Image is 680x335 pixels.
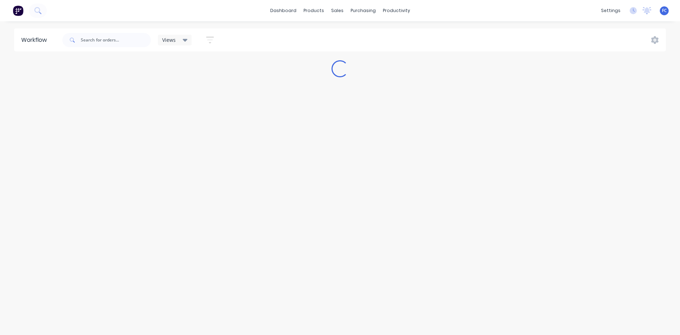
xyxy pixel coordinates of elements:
[300,5,328,16] div: products
[662,7,667,14] span: FC
[347,5,379,16] div: purchasing
[328,5,347,16] div: sales
[13,5,23,16] img: Factory
[379,5,414,16] div: productivity
[21,36,50,44] div: Workflow
[267,5,300,16] a: dashboard
[81,33,151,47] input: Search for orders...
[597,5,624,16] div: settings
[162,36,176,44] span: Views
